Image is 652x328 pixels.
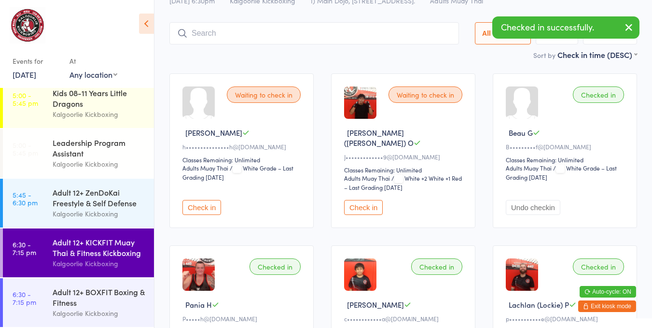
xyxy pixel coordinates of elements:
[182,258,215,291] img: image1742384077.png
[169,22,459,44] input: Search
[227,86,301,103] div: Waiting to check in
[3,79,154,128] a: 5:00 -5:45 pmKids 08-11 Years Little DragonsKalgoorlie Kickboxing
[344,314,465,323] div: c••••••••••••a@[DOMAIN_NAME]
[10,7,45,43] img: Kalgoorlie Kickboxing
[347,299,404,310] span: [PERSON_NAME]
[411,258,462,275] div: Checked in
[13,53,60,69] div: Events for
[3,228,154,277] a: 6:30 -7:15 pmAdult 12+ KICKFIT Muay Thai & Fitness KickboxingKalgoorlie Kickboxing
[506,164,552,172] div: Adults Muay Thai
[53,187,146,208] div: Adult 12+ ZenDoKai Freestyle & Self Defense
[533,50,555,60] label: Sort by
[53,308,146,319] div: Kalgoorlie Kickboxing
[509,299,569,310] span: Lachlan (Lockie) P
[344,128,414,148] span: [PERSON_NAME] ([PERSON_NAME]) O
[182,200,221,215] button: Check in
[250,258,301,275] div: Checked in
[3,179,154,228] a: 5:45 -6:30 pmAdult 12+ ZenDoKai Freestyle & Self DefenseKalgoorlie Kickboxing
[344,174,390,182] div: Adults Muay Thai
[69,53,117,69] div: At
[557,49,637,60] div: Check in time (DESC)
[573,258,624,275] div: Checked in
[3,278,154,327] a: 6:30 -7:15 pmAdult 12+ BOXFIT Boxing & FitnessKalgoorlie Kickboxing
[53,158,146,170] div: Kalgoorlie Kickboxing
[578,300,636,312] button: Exit kiosk mode
[344,86,376,119] img: image1748949611.png
[182,156,304,164] div: Classes Remaining: Unlimited
[185,299,212,310] span: Pania H
[509,128,533,138] span: Beau G
[53,87,146,109] div: Kids 08-11 Years Little Dragons
[53,237,146,258] div: Adult 12+ KICKFIT Muay Thai & Fitness Kickboxing
[13,69,36,80] a: [DATE]
[3,129,154,178] a: 5:00 -5:45 pmLeadership Program AssistantKalgoorlie Kickboxing
[182,164,228,172] div: Adults Muay Thai
[506,156,627,164] div: Classes Remaining: Unlimited
[13,91,38,107] time: 5:00 - 5:45 pm
[506,200,560,215] button: Undo checkin
[13,191,38,206] time: 5:45 - 6:30 pm
[13,141,38,157] time: 5:00 - 5:45 pm
[53,208,146,219] div: Kalgoorlie Kickboxing
[573,86,624,103] div: Checked in
[13,290,36,306] time: 6:30 - 7:15 pm
[344,153,465,161] div: J•••••••••••••9@[DOMAIN_NAME]
[388,86,462,103] div: Waiting to check in
[506,314,627,323] div: p•••••••••••e@[DOMAIN_NAME]
[53,137,146,158] div: Leadership Program Assistant
[53,286,146,308] div: Adult 12+ BOXFIT Boxing & Fitness
[344,200,383,215] button: Check in
[475,22,531,44] button: All Bookings
[492,16,639,39] div: Checked in successfully.
[506,258,538,291] img: image1742987872.png
[344,258,376,291] img: image1742987888.png
[53,258,146,269] div: Kalgoorlie Kickboxing
[185,128,242,138] span: [PERSON_NAME]
[53,109,146,120] div: Kalgoorlie Kickboxing
[506,143,627,151] div: B•••••••••f@[DOMAIN_NAME]
[580,286,636,298] button: Auto-cycle: ON
[69,69,117,80] div: Any location
[182,143,304,151] div: h•••••••••••••••h@[DOMAIN_NAME]
[182,314,304,323] div: P•••••h@[DOMAIN_NAME]
[13,241,36,256] time: 6:30 - 7:15 pm
[344,166,465,174] div: Classes Remaining: Unlimited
